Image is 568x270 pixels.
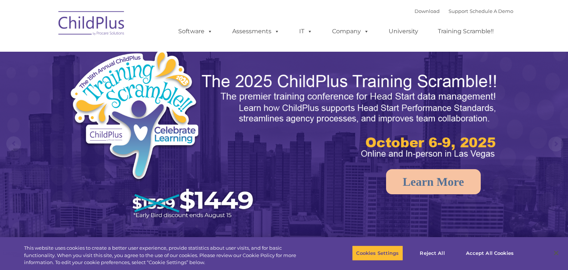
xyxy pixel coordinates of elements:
button: Accept All Cookies [462,245,518,261]
a: Download [415,8,440,14]
a: Learn More [386,169,481,194]
a: Schedule A Demo [470,8,513,14]
font: | [415,8,513,14]
button: Cookies Settings [352,245,403,261]
button: Close [548,245,564,261]
a: Assessments [225,24,287,39]
div: This website uses cookies to create a better user experience, provide statistics about user visit... [24,245,312,266]
a: Company [325,24,376,39]
a: Training Scramble!! [430,24,501,39]
a: IT [292,24,320,39]
a: Software [171,24,220,39]
button: Reject All [409,245,456,261]
img: ChildPlus by Procare Solutions [55,6,129,43]
a: University [381,24,426,39]
a: Support [449,8,468,14]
